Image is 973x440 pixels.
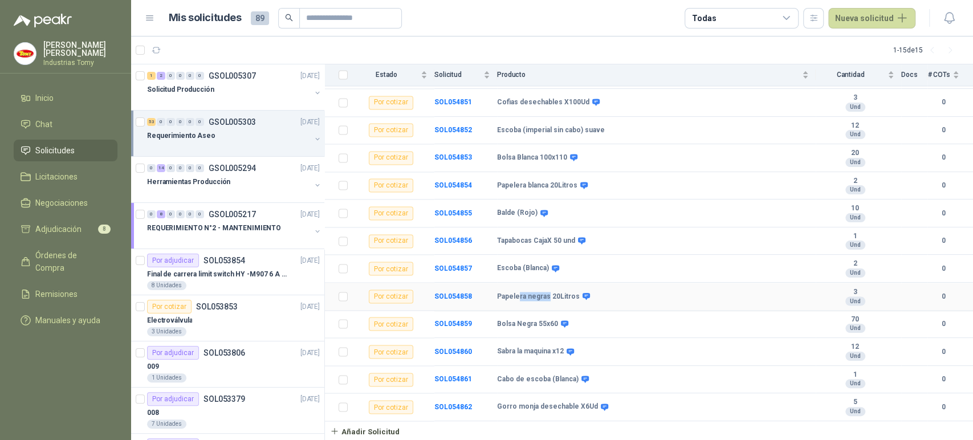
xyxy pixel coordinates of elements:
[209,72,256,80] p: GSOL005307
[434,181,472,189] a: SOL054854
[147,131,215,141] p: Requerimiento Aseo
[497,402,598,412] b: Gorro monja desechable X6Ud
[300,394,320,405] p: [DATE]
[300,348,320,358] p: [DATE]
[497,153,567,162] b: Bolsa Blanca 100x110
[369,206,413,220] div: Por cotizar
[893,41,959,59] div: 1 - 15 de 15
[209,164,256,172] p: GSOL005294
[497,264,549,273] b: Escoba (Blanca)
[186,210,194,218] div: 0
[845,185,865,194] div: Und
[434,403,472,411] a: SOL054862
[927,180,959,191] b: 0
[816,121,894,131] b: 12
[147,361,159,372] p: 009
[845,324,865,333] div: Und
[300,255,320,266] p: [DATE]
[845,407,865,416] div: Und
[300,163,320,174] p: [DATE]
[434,292,472,300] a: SOL054858
[186,72,194,80] div: 0
[14,140,117,161] a: Solicitudes
[355,64,434,87] th: Estado
[816,177,894,186] b: 2
[147,269,289,280] p: Final de carrera limit switch HY -M907 6 A - 250 V a.c
[196,164,204,172] div: 0
[927,291,959,302] b: 0
[434,98,472,106] b: SOL054851
[497,237,575,246] b: Tapabocas CajaX 50 und
[355,71,418,79] span: Estado
[147,408,159,418] p: 008
[14,309,117,331] a: Manuales y ayuda
[14,192,117,214] a: Negociaciones
[845,268,865,278] div: Und
[300,117,320,128] p: [DATE]
[845,130,865,139] div: Und
[927,97,959,108] b: 0
[35,118,52,131] span: Chat
[157,118,165,126] div: 0
[14,283,117,305] a: Remisiones
[434,320,472,328] a: SOL054859
[43,59,117,66] p: Industrias Tomy
[816,71,885,79] span: Cantidad
[845,296,865,305] div: Und
[203,349,245,357] p: SOL053806
[369,290,413,303] div: Por cotizar
[147,346,199,360] div: Por adjudicar
[816,315,894,324] b: 70
[816,93,894,103] b: 3
[927,235,959,246] b: 0
[147,118,156,126] div: 53
[157,164,165,172] div: 14
[131,295,324,341] a: Por cotizarSOL053853[DATE] Electroválvula3 Unidades
[497,347,564,356] b: Sabra la maquina x12
[251,11,269,25] span: 89
[497,71,800,79] span: Producto
[497,292,580,301] b: Papelera negras 20Litros
[196,303,238,311] p: SOL053853
[369,262,413,275] div: Por cotizar
[147,315,192,326] p: Electroválvula
[131,341,324,388] a: Por adjudicarSOL053806[DATE] 0091 Unidades
[369,400,413,414] div: Por cotizar
[845,241,865,250] div: Und
[147,161,322,198] a: 0 14 0 0 0 0 GSOL005294[DATE] Herramientas Producción
[14,113,117,135] a: Chat
[497,320,558,329] b: Bolsa Negra 55x60
[14,218,117,240] a: Adjudicación8
[147,254,199,267] div: Por adjudicar
[147,281,186,290] div: 8 Unidades
[35,170,78,183] span: Licitaciones
[927,347,959,357] b: 0
[369,96,413,109] div: Por cotizar
[816,370,894,380] b: 1
[901,64,927,87] th: Docs
[816,64,901,87] th: Cantidad
[203,256,245,264] p: SOL053854
[186,118,194,126] div: 0
[497,64,816,87] th: Producto
[692,12,716,25] div: Todas
[147,300,192,313] div: Por cotizar
[147,327,186,336] div: 3 Unidades
[497,126,605,135] b: Escoba (imperial sin cabo) suave
[147,115,322,152] a: 53 0 0 0 0 0 GSOL005303[DATE] Requerimiento Aseo
[927,71,950,79] span: # COTs
[497,209,538,218] b: Balde (Rojo)
[131,388,324,434] a: Por adjudicarSOL053379[DATE] 0087 Unidades
[497,375,579,384] b: Cabo de escoba (Blanca)
[434,237,472,245] a: SOL054856
[147,72,156,80] div: 1
[497,181,577,190] b: Papelera blanca 20Litros
[927,152,959,163] b: 0
[434,209,472,217] a: SOL054855
[147,84,214,95] p: Solicitud Producción
[196,72,204,80] div: 0
[196,210,204,218] div: 0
